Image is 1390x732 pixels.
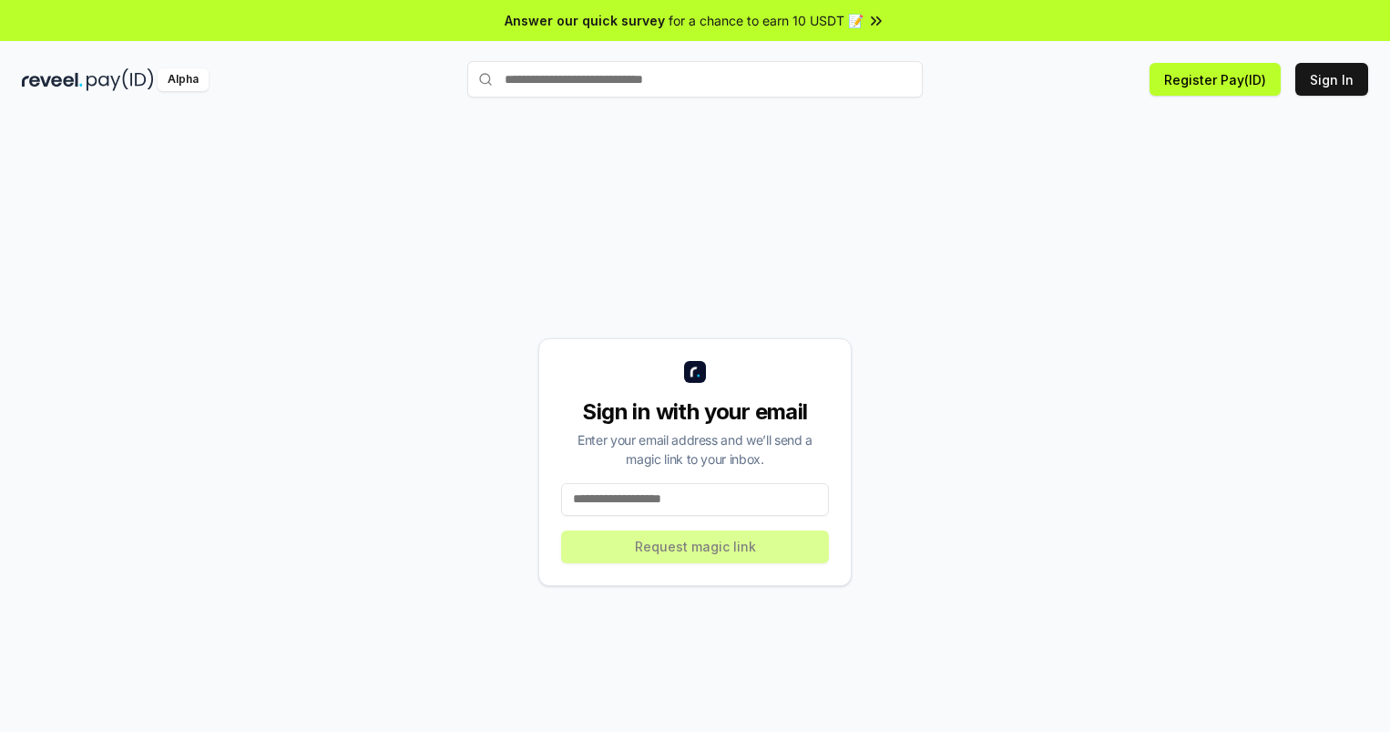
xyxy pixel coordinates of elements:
div: Enter your email address and we’ll send a magic link to your inbox. [561,430,829,469]
img: reveel_dark [22,68,83,91]
span: Answer our quick survey [505,11,665,30]
button: Sign In [1295,63,1368,96]
div: Sign in with your email [561,397,829,427]
img: logo_small [684,361,706,383]
img: pay_id [87,68,154,91]
span: for a chance to earn 10 USDT 📝 [669,11,864,30]
div: Alpha [158,68,209,91]
button: Register Pay(ID) [1150,63,1281,96]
